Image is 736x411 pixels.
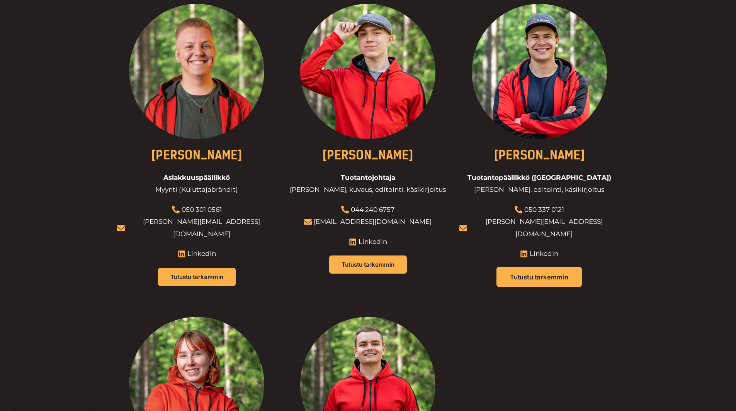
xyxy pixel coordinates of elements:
span: Tutustu tarkemmin [510,274,568,280]
a: [EMAIL_ADDRESS][DOMAIN_NAME] [314,218,432,225]
a: [PERSON_NAME] [151,148,242,162]
a: [PERSON_NAME][EMAIL_ADDRESS][DOMAIN_NAME] [486,218,603,238]
span: Asiakkuuspäällikkö [163,172,230,184]
span: LinkedIn [185,248,216,260]
span: LinkedIn [528,248,558,260]
a: LinkedIn [349,236,387,248]
span: Tuotantopäällikkö ([GEOGRAPHIC_DATA]) [467,172,611,184]
a: [PERSON_NAME] [322,148,413,162]
span: LinkedIn [357,236,387,248]
span: Tutustu tarkemmin [170,274,223,280]
a: LinkedIn [520,248,558,260]
a: [PERSON_NAME] [494,148,585,162]
a: 044 240 6757 [351,206,394,213]
span: Myynti (Kuluttajabrändit) [155,184,238,196]
span: [PERSON_NAME], editointi, käsikirjoitus [474,184,604,196]
a: [PERSON_NAME][EMAIL_ADDRESS][DOMAIN_NAME] [143,218,260,238]
span: Tuotantojohtaja [341,172,395,184]
a: 050 337 0121 [524,206,564,213]
span: Tutustu tarkemmin [342,262,394,267]
a: Tutustu tarkemmin [158,268,236,286]
a: 050 301 0561 [182,206,222,213]
a: Tutustu tarkemmin [496,267,582,287]
a: Tutustu tarkemmin [329,255,407,274]
span: [PERSON_NAME], kuvaus, editointi, käsikirjoitus [290,184,446,196]
a: LinkedIn [178,248,216,260]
